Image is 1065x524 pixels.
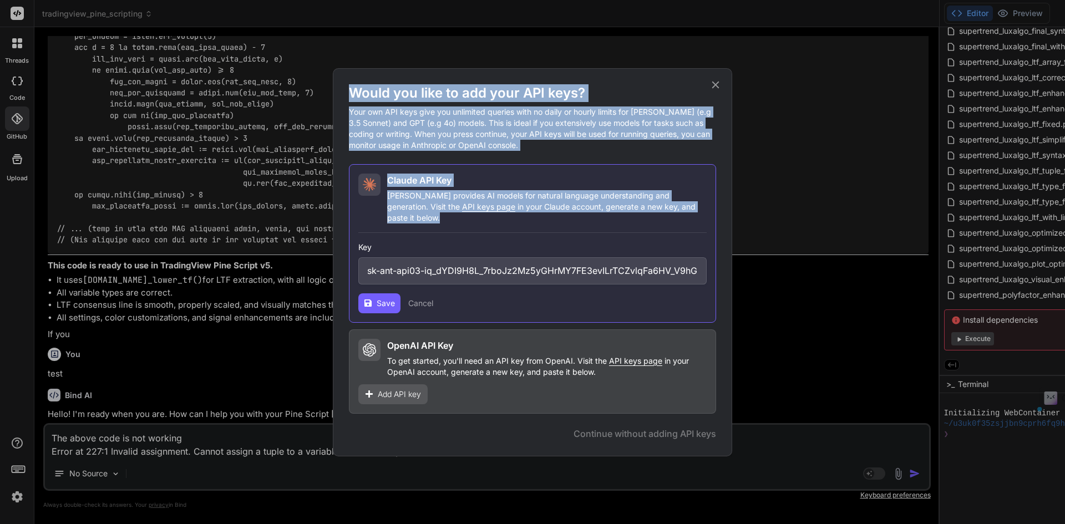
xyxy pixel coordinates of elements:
[349,106,716,151] p: Your own API keys give you unlimited queries with no daily or hourly limits for [PERSON_NAME] (e....
[387,190,707,223] p: [PERSON_NAME] provides AI models for natural language understanding and generation. Visit the in ...
[358,242,707,253] h3: Key
[378,389,421,400] span: Add API key
[377,298,395,309] span: Save
[387,355,707,378] p: To get started, you'll need an API key from OpenAI. Visit the in your OpenAI account, generate a ...
[462,202,515,211] span: API keys page
[387,174,452,187] h2: Claude API Key
[349,84,716,102] h1: Would you like to add your API keys?
[609,356,662,365] span: API keys page
[358,293,400,313] button: Save
[574,427,716,440] button: Continue without adding API keys
[358,257,707,284] input: Enter API Key
[408,298,433,309] button: Cancel
[387,339,453,352] h2: OpenAI API Key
